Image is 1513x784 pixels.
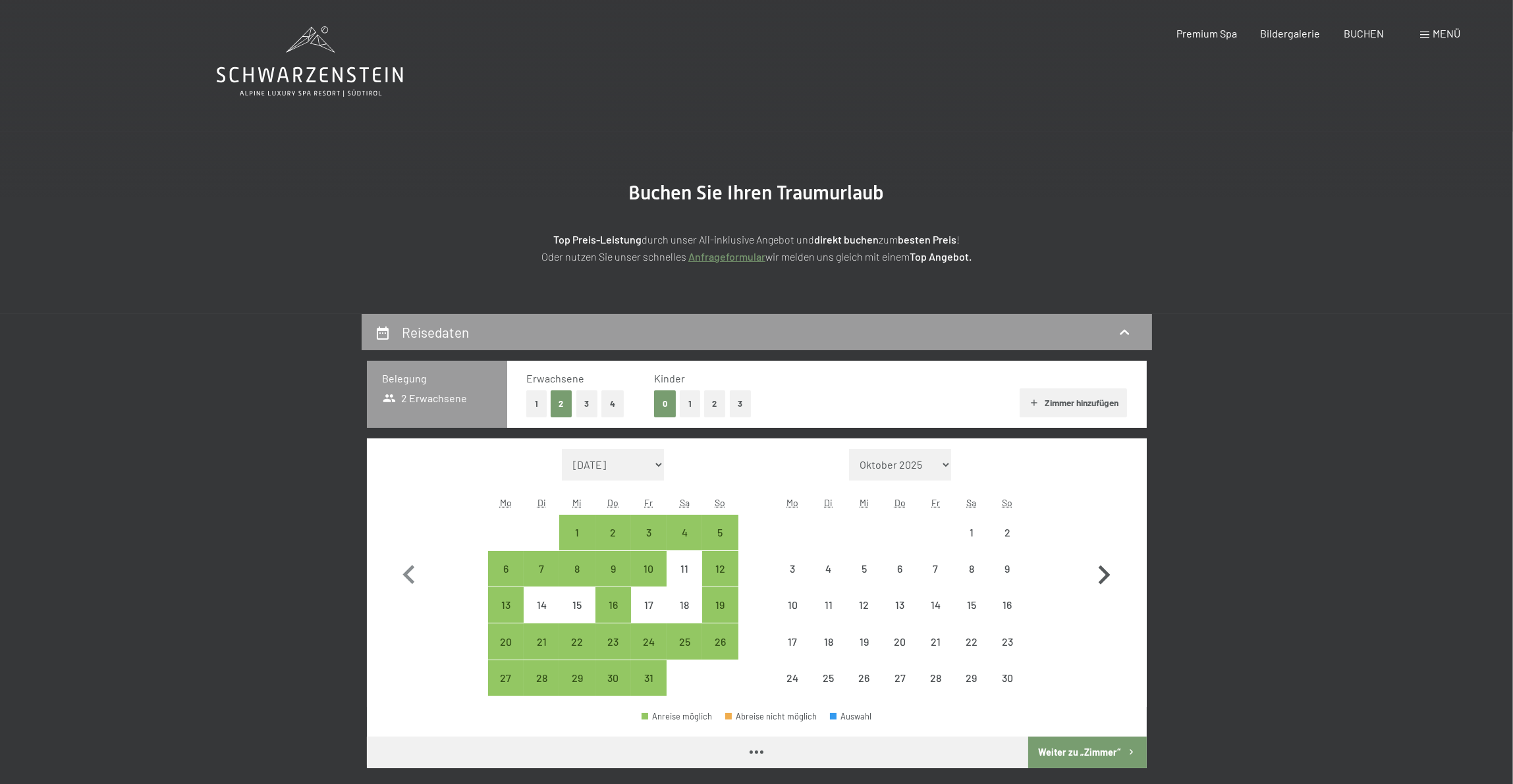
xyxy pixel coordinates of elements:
[489,563,522,596] div: 6
[632,673,665,706] div: 31
[954,587,989,623] div: Sat Nov 15 2025
[882,551,918,587] div: Thu Nov 06 2025
[776,673,809,706] div: 24
[775,551,810,587] div: Mon Nov 03 2025
[918,587,953,623] div: Anreise nicht möglich
[898,233,956,246] strong: besten Preis
[918,623,953,659] div: Fri Nov 21 2025
[383,371,491,386] h3: Belegung
[848,563,881,596] div: 5
[576,390,598,417] button: 3
[631,587,667,623] div: Fri Oct 17 2025
[702,587,738,623] div: Sun Oct 19 2025
[1261,27,1321,39] a: Bildergalerie
[882,551,918,587] div: Anreise nicht möglich
[524,587,559,623] div: Anreise nicht möglich
[846,551,882,587] div: Anreise nicht möglich
[595,660,631,696] div: Thu Oct 30 2025
[559,515,595,550] div: Wed Oct 01 2025
[846,587,882,623] div: Anreise nicht möglich
[631,551,667,587] div: Anreise möglich
[1002,497,1012,508] abbr: Sonntag
[814,233,879,246] strong: direkt buchen
[390,449,428,696] button: Vorheriger Monat
[524,660,559,696] div: Anreise möglich
[702,551,738,587] div: Sun Oct 12 2025
[526,372,584,384] span: Erwachsene
[667,623,702,659] div: Anreise möglich
[642,712,713,721] div: Anreise möglich
[559,623,595,659] div: Wed Oct 22 2025
[918,551,953,587] div: Fri Nov 07 2025
[488,660,524,696] div: Mon Oct 27 2025
[918,587,953,623] div: Fri Nov 14 2025
[954,623,989,659] div: Anreise nicht möglich
[882,660,918,696] div: Anreise nicht möglich
[667,587,702,623] div: Sat Oct 18 2025
[824,497,833,508] abbr: Dienstag
[595,623,631,659] div: Anreise möglich
[559,551,595,587] div: Anreise möglich
[955,637,988,669] div: 22
[489,637,522,669] div: 20
[882,587,918,623] div: Thu Nov 13 2025
[525,637,558,669] div: 21
[607,497,619,508] abbr: Donnerstag
[595,515,631,550] div: Thu Oct 02 2025
[559,660,595,696] div: Anreise möglich
[526,390,547,417] button: 1
[680,390,700,417] button: 1
[597,673,630,706] div: 30
[846,660,882,696] div: Anreise nicht möglich
[524,551,559,587] div: Anreise möglich
[559,515,595,550] div: Anreise möglich
[667,515,702,550] div: Sat Oct 04 2025
[667,623,702,659] div: Sat Oct 25 2025
[918,623,953,659] div: Anreise nicht möglich
[551,390,572,417] button: 2
[632,563,665,596] div: 10
[402,324,469,340] h2: Reisedaten
[919,673,952,706] div: 28
[811,660,846,696] div: Anreise nicht möglich
[989,623,1025,659] div: Sun Nov 23 2025
[572,497,582,508] abbr: Mittwoch
[775,623,810,659] div: Anreise nicht möglich
[882,623,918,659] div: Anreise nicht möglich
[703,527,736,560] div: 5
[488,623,524,659] div: Anreise möglich
[668,600,701,633] div: 18
[668,527,701,560] div: 4
[811,551,846,587] div: Tue Nov 04 2025
[812,600,845,633] div: 11
[595,551,631,587] div: Thu Oct 09 2025
[667,551,702,587] div: Anreise nicht möglich
[383,391,468,405] span: 2 Erwachsene
[680,497,690,508] abbr: Samstag
[776,637,809,669] div: 17
[786,497,798,508] abbr: Montag
[500,497,512,508] abbr: Montag
[918,660,953,696] div: Fri Nov 28 2025
[919,563,952,596] div: 7
[1028,737,1146,768] button: Weiter zu „Zimmer“
[597,563,630,596] div: 9
[632,527,665,560] div: 3
[668,563,701,596] div: 11
[812,563,845,596] div: 4
[989,660,1025,696] div: Anreise nicht möglich
[702,623,738,659] div: Anreise möglich
[830,712,872,721] div: Auswahl
[955,600,988,633] div: 15
[954,660,989,696] div: Anreise nicht möglich
[846,587,882,623] div: Wed Nov 12 2025
[989,551,1025,587] div: Sun Nov 09 2025
[559,587,595,623] div: Anreise nicht möglich
[561,563,593,596] div: 8
[631,623,667,659] div: Anreise möglich
[559,551,595,587] div: Wed Oct 08 2025
[1176,27,1237,39] a: Premium Spa
[489,673,522,706] div: 27
[524,587,559,623] div: Tue Oct 14 2025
